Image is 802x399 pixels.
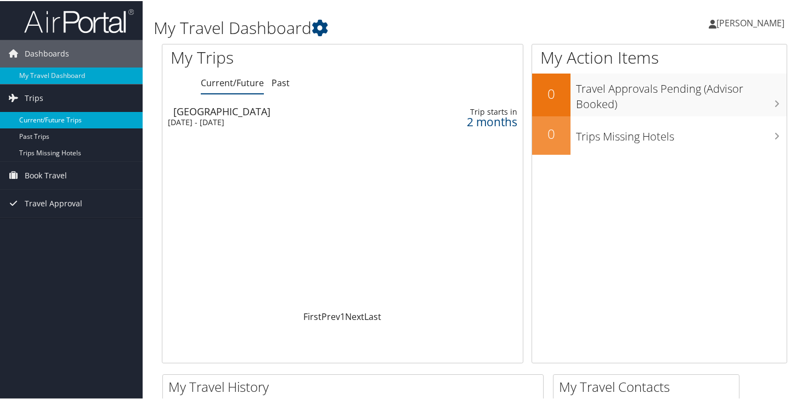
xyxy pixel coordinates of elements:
[532,115,787,154] a: 0Trips Missing Hotels
[709,5,795,38] a: [PERSON_NAME]
[432,116,517,126] div: 2 months
[532,45,787,68] h1: My Action Items
[340,310,345,322] a: 1
[201,76,264,88] a: Current/Future
[272,76,290,88] a: Past
[168,376,543,395] h2: My Travel History
[559,376,739,395] h2: My Travel Contacts
[716,16,784,28] span: [PERSON_NAME]
[25,83,43,111] span: Trips
[171,45,364,68] h1: My Trips
[25,161,67,188] span: Book Travel
[532,72,787,115] a: 0Travel Approvals Pending (Advisor Booked)
[576,75,787,111] h3: Travel Approvals Pending (Advisor Booked)
[345,310,364,322] a: Next
[25,39,69,66] span: Dashboards
[173,105,399,115] div: [GEOGRAPHIC_DATA]
[303,310,321,322] a: First
[532,83,571,102] h2: 0
[576,122,787,143] h3: Trips Missing Hotels
[25,189,82,216] span: Travel Approval
[364,310,381,322] a: Last
[168,116,393,126] div: [DATE] - [DATE]
[432,106,517,116] div: Trip starts in
[321,310,340,322] a: Prev
[154,15,581,38] h1: My Travel Dashboard
[532,123,571,142] h2: 0
[24,7,134,33] img: airportal-logo.png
